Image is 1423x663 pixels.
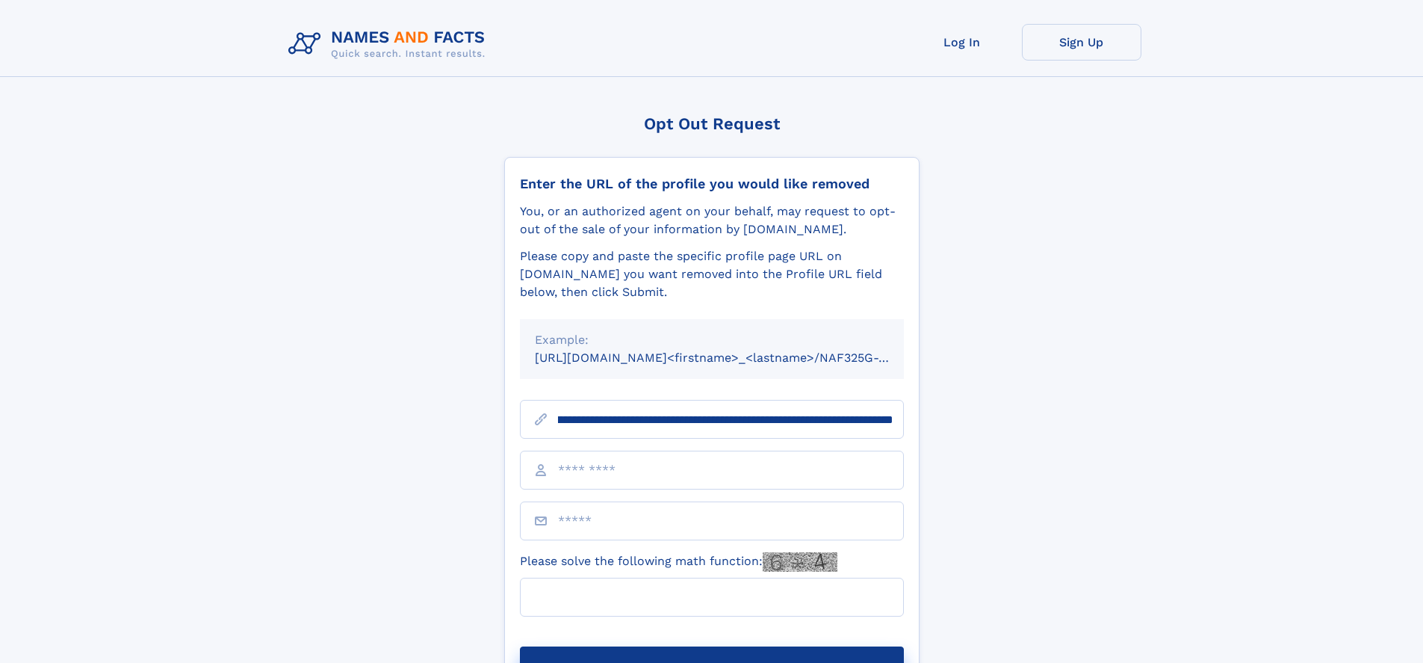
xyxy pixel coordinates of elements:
[1022,24,1141,61] a: Sign Up
[520,176,904,192] div: Enter the URL of the profile you would like removed
[520,247,904,301] div: Please copy and paste the specific profile page URL on [DOMAIN_NAME] you want removed into the Pr...
[535,351,932,365] small: [URL][DOMAIN_NAME]<firstname>_<lastname>/NAF325G-xxxxxxxx
[520,552,837,572] label: Please solve the following math function:
[282,24,497,64] img: Logo Names and Facts
[535,331,889,349] div: Example:
[902,24,1022,61] a: Log In
[504,114,920,133] div: Opt Out Request
[520,203,904,238] div: You, or an authorized agent on your behalf, may request to opt-out of the sale of your informatio...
